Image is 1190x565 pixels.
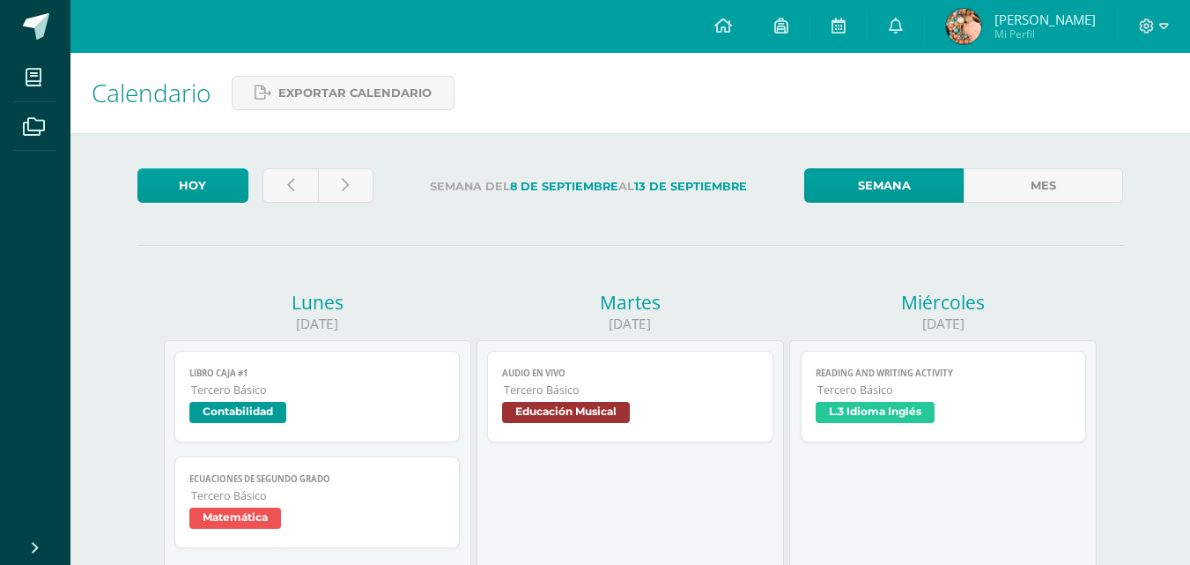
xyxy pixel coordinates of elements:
span: L.3 Idioma Inglés [816,402,935,423]
strong: 13 de Septiembre [634,180,747,193]
span: Reading and writing activity [816,368,1072,379]
span: Calendario [92,76,211,109]
span: Mi Perfil [994,26,1096,41]
a: Semana [804,168,964,203]
img: 4199a6295e3407bfa3dde7bf5fb4fb39.png [946,9,981,44]
span: Tercero Básico [817,383,1072,398]
a: Exportar calendario [232,76,455,110]
span: Exportar calendario [278,77,432,109]
span: Tercero Básico [504,383,758,398]
span: Matemática [189,508,281,529]
div: Miércoles [789,290,1097,315]
span: Contabilidad [189,402,286,423]
span: Tercero Básico [191,488,446,503]
strong: 8 de Septiembre [510,180,618,193]
div: [DATE] [164,315,471,333]
a: Audio en vivoTercero BásicoEducación Musical [487,351,773,442]
div: Lunes [164,290,471,315]
span: Ecuaciones de segundo grado [189,473,446,485]
label: Semana del al [388,168,790,204]
div: [DATE] [477,315,784,333]
span: Tercero Básico [191,383,446,398]
a: Ecuaciones de segundo gradoTercero BásicoMatemática [174,457,461,548]
a: Mes [964,168,1123,203]
div: [DATE] [789,315,1097,333]
span: Audio en vivo [502,368,758,379]
a: Hoy [137,168,248,203]
a: Libro Caja #1Tercero BásicoContabilidad [174,351,461,442]
a: Reading and writing activityTercero BásicoL.3 Idioma Inglés [801,351,1087,442]
span: Libro Caja #1 [189,368,446,379]
span: Educación Musical [502,402,630,423]
div: Martes [477,290,784,315]
span: [PERSON_NAME] [994,11,1096,28]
